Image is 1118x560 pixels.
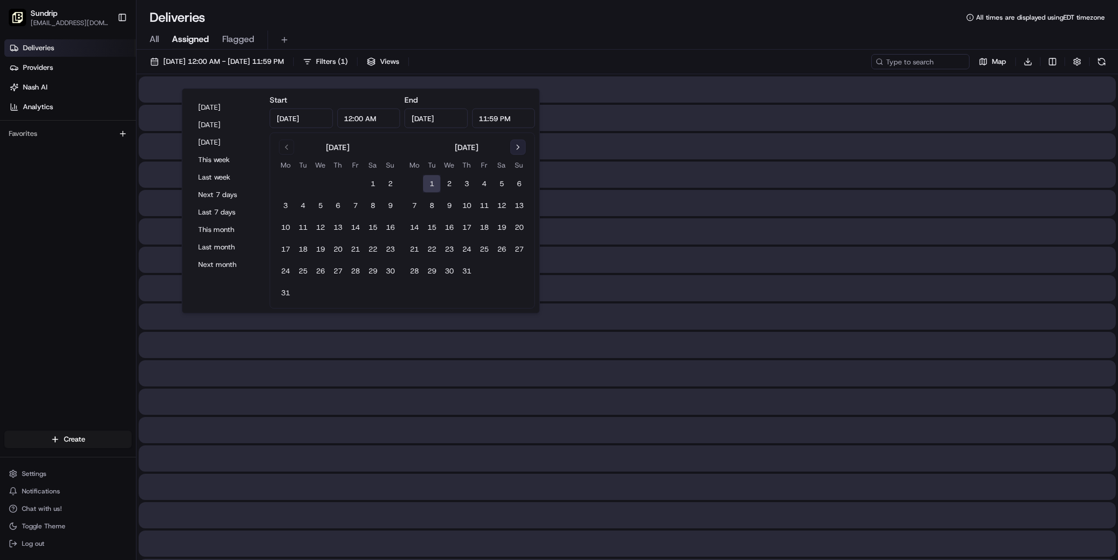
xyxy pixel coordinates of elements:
button: 1 [423,175,441,193]
button: [EMAIL_ADDRESS][DOMAIN_NAME] [31,19,109,27]
button: 5 [493,175,510,193]
button: 22 [364,241,382,258]
button: 30 [382,263,399,280]
span: API Documentation [103,228,175,239]
span: Knowledge Base [22,228,84,239]
button: 2 [382,175,399,193]
button: Start new chat [186,177,199,190]
button: 19 [312,241,329,258]
button: 11 [475,197,493,215]
span: Settings [22,469,46,478]
button: Toggle Theme [4,519,132,534]
button: 18 [294,241,312,258]
input: Time [337,109,400,128]
button: 20 [510,219,528,236]
a: Deliveries [4,39,136,57]
span: Assigned [172,33,209,46]
a: Analytics [4,98,136,116]
th: Wednesday [312,159,329,171]
button: [DATE] [193,117,259,133]
a: Nash AI [4,79,136,96]
button: 6 [329,197,347,215]
button: 16 [382,219,399,236]
span: Notifications [22,487,60,496]
input: Date [405,109,468,128]
span: [DATE] 12:00 AM - [DATE] 11:59 PM [163,57,284,67]
span: Map [992,57,1006,67]
div: Favorites [4,125,132,142]
input: Date [270,109,333,128]
button: 25 [475,241,493,258]
button: Log out [4,536,132,551]
span: Toggle Theme [22,522,66,531]
button: Last 7 days [193,205,259,220]
button: 9 [441,197,458,215]
th: Tuesday [294,159,312,171]
button: 14 [347,219,364,236]
div: 💻 [92,229,101,238]
span: Providers [23,63,53,73]
th: Thursday [329,159,347,171]
button: 1 [364,175,382,193]
a: 💻API Documentation [88,224,180,243]
button: 31 [458,263,475,280]
button: 16 [441,219,458,236]
th: Saturday [364,159,382,171]
button: 27 [329,263,347,280]
button: 29 [423,263,441,280]
button: 23 [382,241,399,258]
button: 24 [458,241,475,258]
div: We're available if you need us! [37,185,138,194]
label: End [405,95,418,105]
span: Deliveries [23,43,54,53]
button: 12 [312,219,329,236]
button: Go to previous month [279,140,294,155]
span: Flagged [222,33,254,46]
button: 25 [294,263,312,280]
button: 28 [406,263,423,280]
button: 8 [423,197,441,215]
button: 8 [364,197,382,215]
button: Last month [193,240,259,255]
button: 3 [277,197,294,215]
th: Friday [347,159,364,171]
button: 15 [364,219,382,236]
input: Time [472,109,535,128]
button: 23 [441,241,458,258]
button: 15 [423,219,441,236]
span: Filters [316,57,348,67]
button: 31 [277,284,294,302]
button: 13 [510,197,528,215]
th: Friday [475,159,493,171]
span: ( 1 ) [338,57,348,67]
button: SundripSundrip[EMAIL_ADDRESS][DOMAIN_NAME] [4,4,113,31]
button: 6 [510,175,528,193]
p: Welcome 👋 [11,114,199,131]
button: 10 [458,197,475,215]
button: 30 [441,263,458,280]
button: 4 [475,175,493,193]
a: Providers [4,59,136,76]
button: 7 [347,197,364,215]
button: 27 [510,241,528,258]
button: Chat with us! [4,501,132,516]
button: This month [193,222,259,237]
button: Next month [193,257,259,272]
img: 1736555255976-a54dd68f-1ca7-489b-9aae-adbdc363a1c4 [11,174,31,194]
span: All [150,33,159,46]
button: Notifications [4,484,132,499]
button: 9 [382,197,399,215]
img: Sundrip [9,9,26,26]
label: Start [270,95,287,105]
th: Wednesday [441,159,458,171]
th: Saturday [493,159,510,171]
button: Sundrip [31,8,57,19]
button: Next 7 days [193,187,259,202]
button: 7 [406,197,423,215]
span: Analytics [23,102,53,112]
button: 3 [458,175,475,193]
th: Tuesday [423,159,441,171]
button: 20 [329,241,347,258]
input: Type to search [871,54,970,69]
